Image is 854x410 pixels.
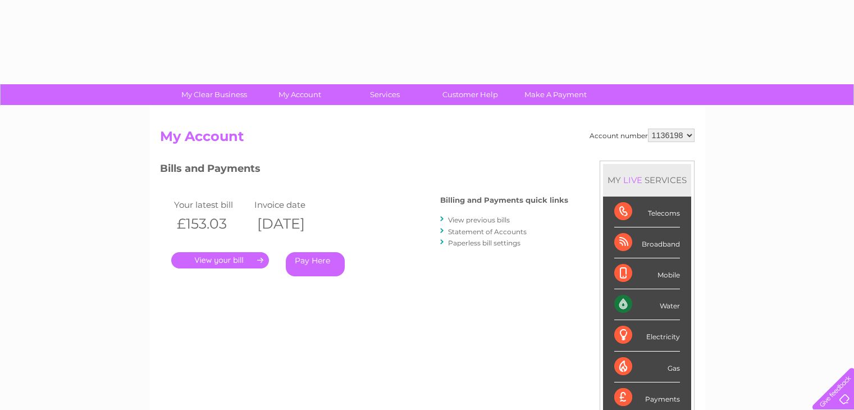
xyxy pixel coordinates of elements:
[160,161,568,180] h3: Bills and Payments
[171,197,252,212] td: Your latest bill
[440,196,568,204] h4: Billing and Payments quick links
[168,84,261,105] a: My Clear Business
[171,252,269,268] a: .
[339,84,431,105] a: Services
[448,216,510,224] a: View previous bills
[603,164,691,196] div: MY SERVICES
[448,227,527,236] a: Statement of Accounts
[509,84,602,105] a: Make A Payment
[614,258,680,289] div: Mobile
[424,84,517,105] a: Customer Help
[253,84,346,105] a: My Account
[614,320,680,351] div: Electricity
[614,227,680,258] div: Broadband
[160,129,695,150] h2: My Account
[614,352,680,382] div: Gas
[614,289,680,320] div: Water
[252,197,332,212] td: Invoice date
[252,212,332,235] th: [DATE]
[590,129,695,142] div: Account number
[448,239,520,247] a: Paperless bill settings
[621,175,645,185] div: LIVE
[171,212,252,235] th: £153.03
[286,252,345,276] a: Pay Here
[614,197,680,227] div: Telecoms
